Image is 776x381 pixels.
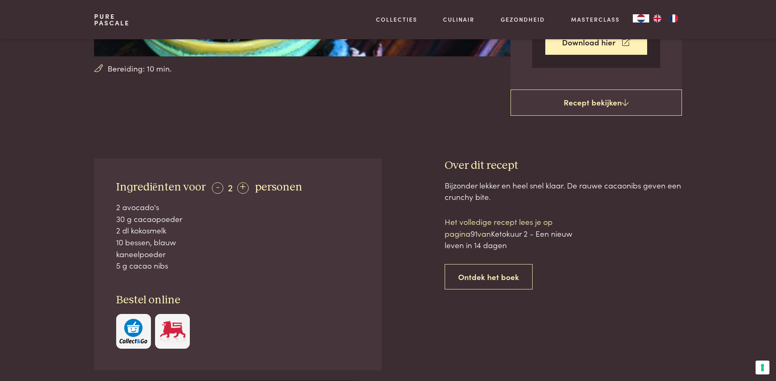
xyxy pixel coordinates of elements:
a: PurePascale [94,13,130,26]
h3: Over dit recept [445,159,682,173]
div: Language [633,14,649,22]
aside: Language selected: Nederlands [633,14,682,22]
img: c308188babc36a3a401bcb5cb7e020f4d5ab42f7cacd8327e500463a43eeb86c.svg [119,319,147,344]
ul: Language list [649,14,682,22]
a: Collecties [376,15,417,24]
span: personen [255,182,302,193]
div: + [237,182,249,194]
span: Ketokuur 2 - Een nieuw leven in 14 dagen [445,228,572,251]
a: Recept bekijken [511,90,682,116]
div: Bijzonder lekker en heel snel klaar. De rauwe cacaonibs geven een crunchy bite. [445,179,682,203]
button: Uw voorkeuren voor toestemming voor trackingtechnologieën [756,361,769,374]
div: 10 bessen, blauw [116,236,360,248]
div: 2 avocado's [116,201,360,213]
p: Het volledige recept lees je op pagina van [445,216,584,251]
a: Gezondheid [501,15,545,24]
span: 91 [470,228,477,239]
div: 5 g cacao nibs [116,260,360,271]
div: 2 dl kokosmelk [116,224,360,236]
a: EN [649,14,666,22]
a: Ontdek het boek [445,264,533,290]
span: 2 [228,180,233,194]
h3: Bestel online [116,293,360,307]
a: Download hier [545,29,647,55]
div: - [212,182,223,194]
a: Culinair [443,15,475,24]
img: Delhaize [159,319,187,344]
a: NL [633,14,649,22]
div: 30 g cacaopoeder [116,213,360,225]
div: kaneelpoeder [116,248,360,260]
a: Masterclass [571,15,620,24]
span: Ingrediënten voor [116,182,206,193]
span: Bereiding: 10 min. [108,63,172,74]
a: FR [666,14,682,22]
